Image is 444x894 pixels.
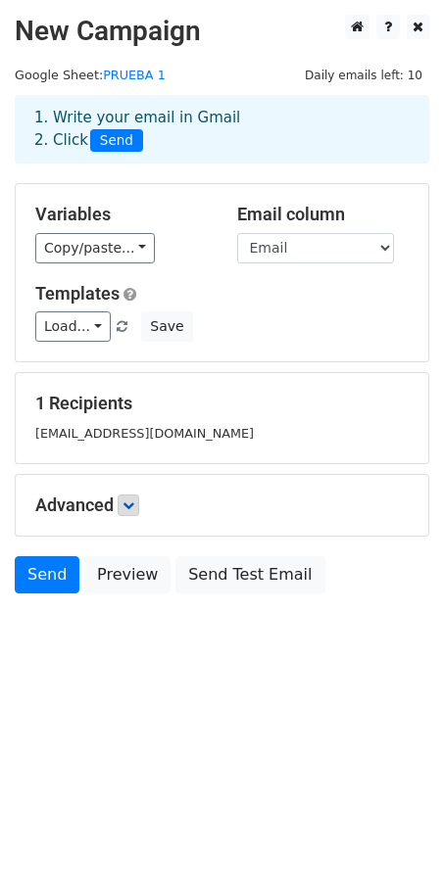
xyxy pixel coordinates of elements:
button: Save [141,311,192,342]
div: 1. Write your email in Gmail 2. Click [20,107,424,152]
h5: Variables [35,204,208,225]
a: Templates [35,283,120,304]
a: Daily emails left: 10 [298,68,429,82]
a: Copy/paste... [35,233,155,263]
a: Send Test Email [175,556,324,593]
a: Preview [84,556,171,593]
span: Daily emails left: 10 [298,65,429,86]
h5: Email column [237,204,410,225]
a: Send [15,556,79,593]
small: Google Sheet: [15,68,166,82]
small: [EMAIL_ADDRESS][DOMAIN_NAME] [35,426,254,441]
h5: Advanced [35,494,409,516]
span: Send [90,129,143,153]
h2: New Campaign [15,15,429,48]
a: PRUEBA 1 [103,68,166,82]
h5: 1 Recipients [35,393,409,414]
a: Load... [35,311,111,342]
